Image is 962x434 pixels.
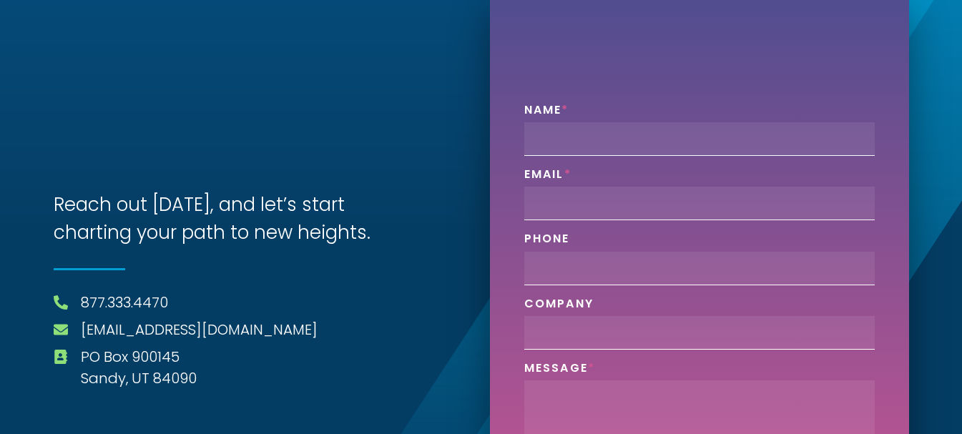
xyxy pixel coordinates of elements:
a: 877.333.4470 [81,292,168,313]
label: Phone [524,232,570,251]
label: Company [524,297,594,316]
label: Name [524,103,569,122]
label: Message [524,361,596,380]
label: Email [524,167,571,187]
input: Only numbers and phone characters (#, -, *, etc) are accepted. [524,252,875,285]
h3: Reach out [DATE], and let’s start charting your path to new heights. [54,191,404,247]
span: PO Box 900145 Sandy, UT 84090 [77,346,197,389]
a: [EMAIL_ADDRESS][DOMAIN_NAME] [81,319,318,340]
